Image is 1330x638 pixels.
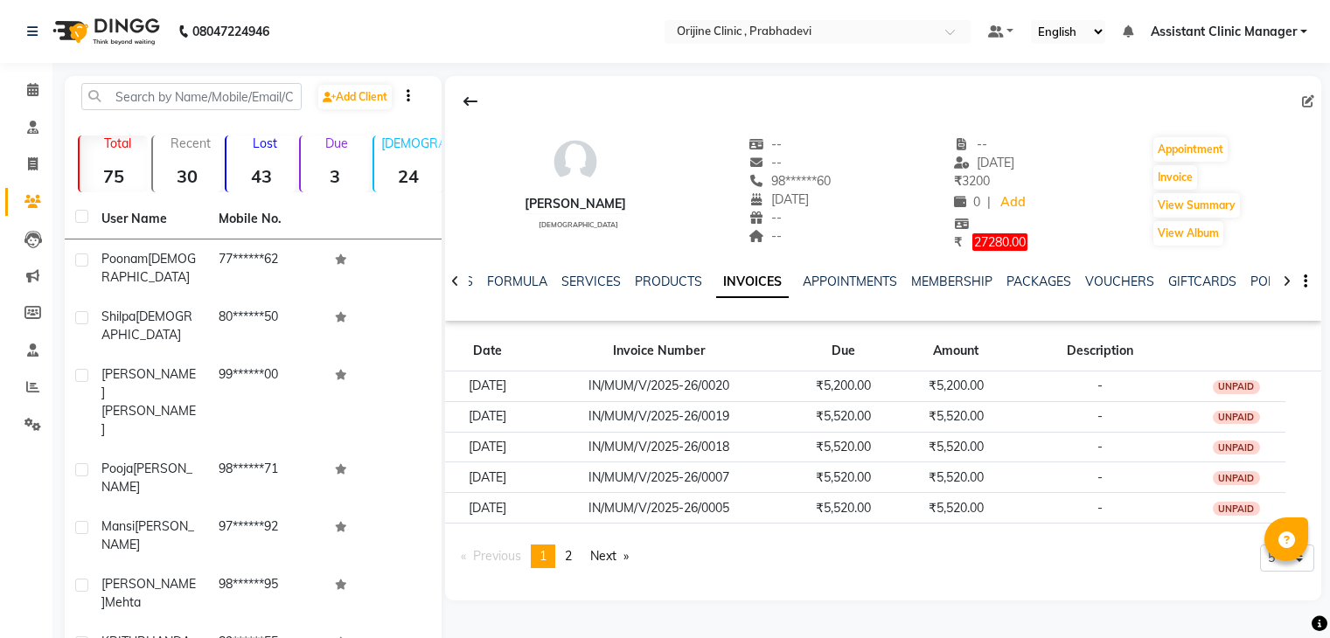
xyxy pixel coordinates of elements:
a: APPOINTMENTS [803,274,897,289]
td: IN/MUM/V/2025-26/0005 [530,493,788,524]
div: UNPAID [1213,411,1260,425]
div: UNPAID [1213,502,1260,516]
td: IN/MUM/V/2025-26/0007 [530,462,788,493]
a: Next [581,544,637,568]
td: IN/MUM/V/2025-26/0019 [530,401,788,432]
div: UNPAID [1213,471,1260,485]
span: 27280.00 [972,233,1027,251]
span: [PERSON_NAME] [101,518,194,552]
th: Invoice Number [530,331,788,371]
div: UNPAID [1213,380,1260,394]
span: | [987,193,991,212]
span: -- [749,228,783,244]
td: [DATE] [445,371,530,401]
img: avatar [549,135,602,188]
td: [DATE] [445,462,530,493]
span: 1 [540,548,547,564]
td: ₹5,520.00 [900,493,1013,524]
span: 2 [565,548,572,564]
td: IN/MUM/V/2025-26/0020 [530,371,788,401]
span: 3200 [954,173,990,189]
td: ₹5,200.00 [900,371,1013,401]
a: SERVICES [561,274,621,289]
a: POINTS [1250,274,1295,289]
span: - [1097,408,1103,424]
button: View Album [1153,221,1223,246]
strong: 24 [374,165,442,187]
span: Mansi [101,518,135,534]
a: INVOICES [716,267,789,298]
th: Date [445,331,530,371]
a: PRODUCTS [635,274,702,289]
p: [DEMOGRAPHIC_DATA] [381,135,442,151]
span: 0 [954,194,980,210]
span: -- [954,136,987,152]
span: - [1097,378,1103,393]
span: Poonam [101,251,148,267]
span: Assistant Clinic Manager [1151,23,1297,41]
a: PACKAGES [1006,274,1071,289]
button: View Summary [1153,193,1240,218]
p: Recent [160,135,221,151]
b: 08047224946 [192,7,269,56]
td: ₹5,520.00 [900,401,1013,432]
button: Invoice [1153,165,1197,190]
p: Lost [233,135,295,151]
span: [DEMOGRAPHIC_DATA] [101,251,196,285]
span: [DATE] [749,191,810,207]
td: [DATE] [445,432,530,462]
span: - [1097,439,1103,454]
th: Mobile No. [208,199,325,239]
a: Add Client [318,85,392,109]
td: ₹5,520.00 [787,401,899,432]
a: Add [998,191,1028,215]
p: Total [87,135,148,151]
span: [DEMOGRAPHIC_DATA] [101,309,192,343]
span: [PERSON_NAME] [101,403,196,437]
div: Back to Client [452,85,489,118]
td: ₹5,520.00 [900,462,1013,493]
strong: 75 [80,165,148,187]
p: Due [304,135,369,151]
td: [DATE] [445,401,530,432]
td: ₹5,520.00 [787,462,899,493]
td: ₹5,200.00 [787,371,899,401]
th: Due [787,331,899,371]
span: [PERSON_NAME] [101,576,196,610]
th: User Name [91,199,208,239]
input: Search by Name/Mobile/Email/Code [81,83,302,110]
span: -- [749,210,783,225]
span: ₹ [954,234,962,250]
span: - [1097,469,1103,485]
td: ₹5,520.00 [787,493,899,524]
span: Previous [473,548,521,564]
span: [PERSON_NAME] [101,366,196,400]
img: logo [45,7,164,56]
nav: Pagination [452,544,638,568]
th: Amount [900,331,1013,371]
div: UNPAID [1213,440,1260,454]
span: [DATE] [954,155,1014,170]
td: IN/MUM/V/2025-26/0018 [530,432,788,462]
span: Shilpa [101,309,136,324]
strong: 3 [301,165,369,187]
div: [PERSON_NAME] [525,195,626,213]
span: -- [749,136,783,152]
span: ₹ [954,173,962,189]
a: GIFTCARDS [1168,274,1236,289]
a: MEMBERSHIP [911,274,992,289]
td: ₹5,520.00 [787,432,899,462]
span: - [1097,500,1103,516]
span: -- [749,155,783,170]
span: Mehta [105,594,141,610]
a: FORMULA [487,274,547,289]
span: Pooja [101,461,133,476]
strong: 43 [226,165,295,187]
span: [PERSON_NAME] [101,461,192,495]
a: VOUCHERS [1085,274,1154,289]
strong: 30 [153,165,221,187]
td: [DATE] [445,493,530,524]
button: Appointment [1153,137,1228,162]
td: ₹5,520.00 [900,432,1013,462]
th: Description [1013,331,1187,371]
